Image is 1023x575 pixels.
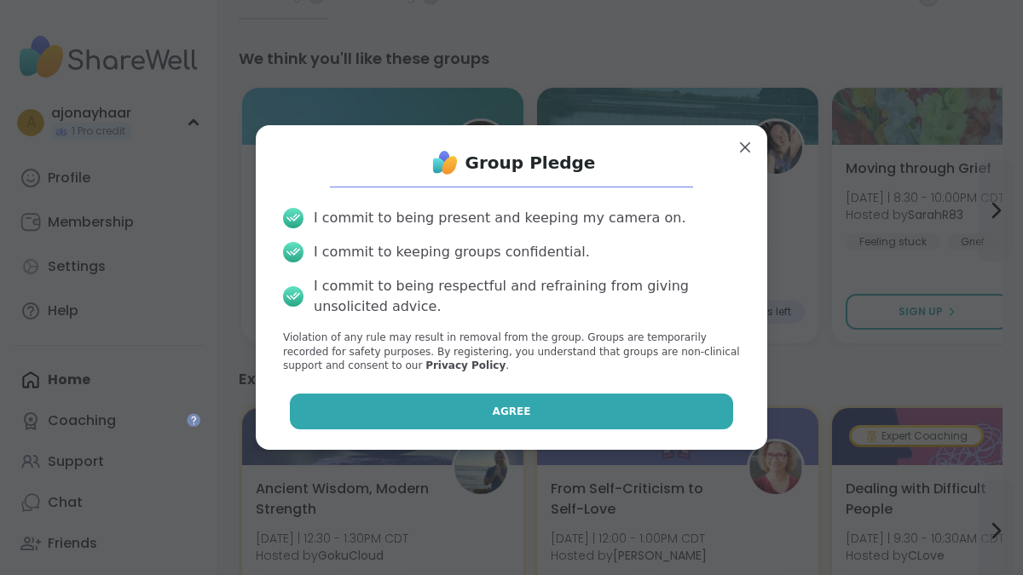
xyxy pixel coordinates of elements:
[465,151,596,175] h1: Group Pledge
[314,242,590,262] div: I commit to keeping groups confidential.
[425,359,506,371] a: Privacy Policy
[314,276,740,317] div: I commit to being respectful and refraining from giving unsolicited advice.
[428,146,462,180] img: ShareWell Logo
[314,208,685,228] div: I commit to being present and keeping my camera on.
[283,331,740,373] p: Violation of any rule may result in removal from the group. Groups are temporarily recorded for s...
[187,413,200,427] iframe: Spotlight
[290,394,734,429] button: Agree
[493,404,531,419] span: Agree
